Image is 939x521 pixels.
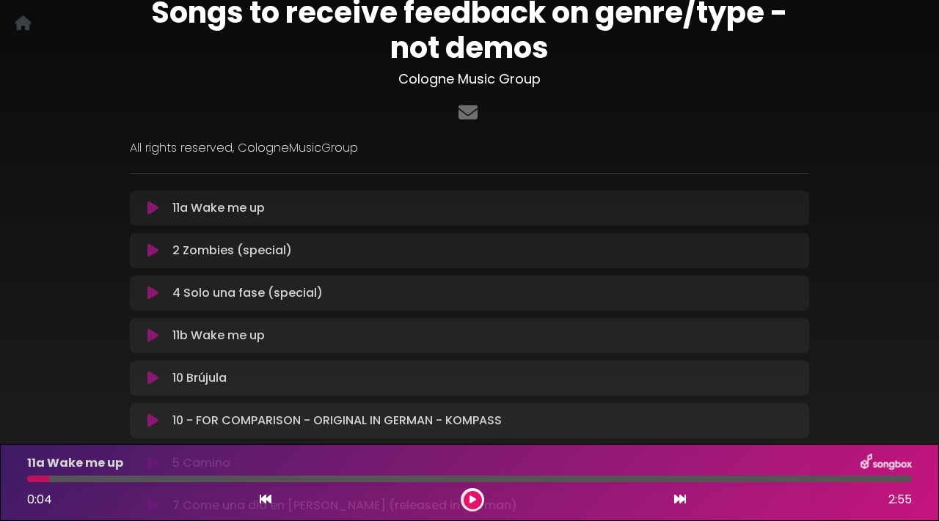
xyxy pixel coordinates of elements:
span: 2:55 [888,491,912,509]
p: All rights reserved, CologneMusicGroup [130,139,809,157]
p: 11a Wake me up [172,199,265,217]
p: 4 Solo una fase (special) [172,284,323,302]
p: 10 - FOR COMPARISON - ORIGINAL IN GERMAN - KOMPASS [172,412,502,429]
p: 11a Wake me up [27,454,123,472]
p: 11b Wake me up [172,327,265,344]
p: 2 Zombies (special) [172,242,292,259]
span: 0:04 [27,491,52,508]
p: 10 Brújula [172,369,227,387]
h3: Cologne Music Group [130,71,809,87]
img: songbox-logo-white.png [861,454,912,473]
